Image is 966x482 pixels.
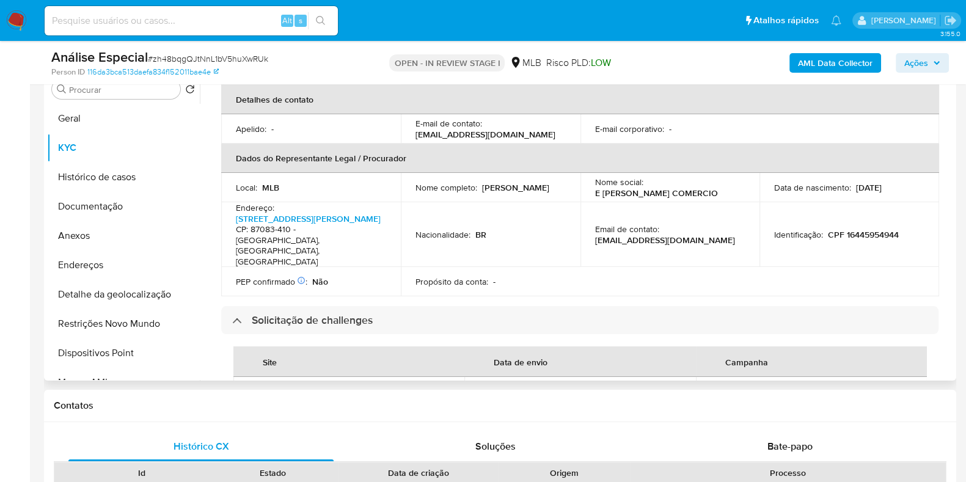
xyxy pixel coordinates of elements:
button: KYC [47,133,200,162]
button: Dispositivos Point [47,338,200,368]
b: AML Data Collector [798,53,873,73]
h3: Solicitação de challenges [252,313,373,327]
a: 116da3bca513daefa834f152011bae4e [87,67,219,78]
span: Histórico CX [174,439,229,453]
div: Id [84,467,199,479]
button: Anexos [47,221,200,250]
p: Nome social : [595,177,643,188]
span: Risco PLD: [546,56,610,70]
p: Local : [236,182,257,193]
b: Análise Especial [51,47,148,67]
p: E [PERSON_NAME] COMERCIO [595,188,718,199]
a: [STREET_ADDRESS][PERSON_NAME] [236,213,381,225]
div: Site [248,347,291,376]
a: Sair [944,14,957,27]
button: Endereços [47,250,200,280]
button: Histórico de casos [47,162,200,192]
div: Processo [639,467,937,479]
button: search-icon [308,12,333,29]
button: Restrições Novo Mundo [47,309,200,338]
b: Person ID [51,67,85,78]
div: Estado [216,467,330,479]
div: MLB [510,56,541,70]
p: OPEN - IN REVIEW STAGE I [389,54,505,71]
h4: CP: 87083-410 - [GEOGRAPHIC_DATA], [GEOGRAPHIC_DATA], [GEOGRAPHIC_DATA] [236,224,381,267]
span: s [299,15,302,26]
div: Data de criação [347,467,490,479]
p: CPF 16445954944 [828,229,899,240]
th: Detalhes de contato [221,85,939,114]
input: Pesquise usuários ou casos... [45,13,338,29]
button: Procurar [57,84,67,94]
p: PEP confirmado : [236,276,307,287]
a: Notificações [831,15,841,26]
div: Origem [507,467,621,479]
th: Dados do Representante Legal / Procurador [221,144,939,173]
p: - [271,123,274,134]
p: BR [475,229,486,240]
input: Procurar [69,84,175,95]
span: 3.155.0 [940,29,960,38]
div: Solicitação de challenges [221,306,939,334]
p: - [669,123,671,134]
button: AML Data Collector [789,53,881,73]
span: Atalhos rápidos [753,14,819,27]
button: Detalhe da geolocalização [47,280,200,309]
span: Soluções [475,439,516,453]
span: Ações [904,53,928,73]
button: Retornar ao pedido padrão [185,84,195,98]
p: Nome completo : [415,182,477,193]
p: Identificação : [774,229,823,240]
p: E-mail de contato : [415,118,482,129]
h1: Contatos [54,400,946,412]
p: Email de contato : [595,224,659,235]
p: Não [312,276,328,287]
p: [EMAIL_ADDRESS][DOMAIN_NAME] [415,129,555,140]
button: Geral [47,104,200,133]
span: Alt [282,15,292,26]
p: Data de nascimento : [774,182,851,193]
p: Nacionalidade : [415,229,470,240]
p: viviane.jdasilva@mercadopago.com.br [871,15,940,26]
p: [EMAIL_ADDRESS][DOMAIN_NAME] [595,235,735,246]
p: [DATE] [856,182,882,193]
p: Apelido : [236,123,266,134]
span: LOW [590,56,610,70]
button: Marcas AML [47,368,200,397]
p: - [493,276,496,287]
div: Data de envio [479,347,562,376]
button: Documentação [47,192,200,221]
p: Endereço : [236,202,274,213]
span: Bate-papo [767,439,813,453]
p: E-mail corporativo : [595,123,664,134]
p: [PERSON_NAME] [482,182,549,193]
p: Propósito da conta : [415,276,488,287]
div: Campanha [711,347,783,376]
button: Ações [896,53,949,73]
span: # zh48bqgQJtNnL1bV5huXwRUk [148,53,268,65]
p: MLB [262,182,279,193]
